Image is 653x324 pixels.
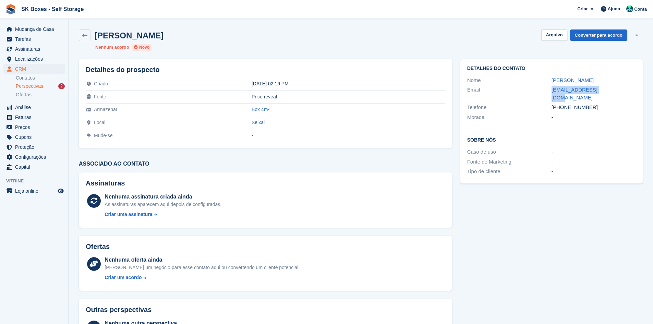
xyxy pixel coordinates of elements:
[57,187,65,195] a: Loja de pré-visualização
[105,193,221,201] div: Nenhuma assinatura criada ainda
[94,133,112,138] span: Mude-se
[132,44,152,51] li: Novo
[86,179,445,187] h2: Assinaturas
[467,168,552,176] div: Tipo de cliente
[3,112,65,122] a: menu
[5,4,16,14] img: stora-icon-8386f47178a22dfd0bd8f6a31ec36ba5ce8667c1dd55bd0f319d3a0aa187defe.svg
[552,104,636,111] div: [PHONE_NUMBER]
[3,152,65,162] a: menu
[15,24,56,34] span: Mudança de Casa
[105,274,142,281] div: Criar um acordo
[16,91,65,98] a: Ofertas
[3,54,65,64] a: menu
[15,132,56,142] span: Cupons
[15,122,56,132] span: Preços
[3,132,65,142] a: menu
[19,3,86,15] a: SK Boxes - Self Storage
[3,142,65,152] a: menu
[16,75,65,81] a: Contatos
[94,81,108,86] span: Criado
[15,186,56,196] span: Loja online
[626,5,633,12] img: SK Boxes - Comercial
[552,168,636,176] div: -
[467,104,552,111] div: Telefone
[252,107,269,112] a: Box 4m²
[3,103,65,112] a: menu
[15,162,56,172] span: Capital
[94,120,105,125] span: Local
[95,31,164,40] h2: [PERSON_NAME]
[552,113,636,121] div: -
[105,201,221,208] div: As assinaturas aparecem aqui depois de configuradas.
[86,306,152,314] h2: Outras perspectivas
[15,152,56,162] span: Configurações
[15,142,56,152] span: Proteção
[16,83,65,90] a: Perspectivas 2
[86,243,110,251] h2: Ofertas
[86,66,445,74] h2: Detalhes do prospecto
[15,34,56,44] span: Tarefas
[467,136,636,143] h2: Sobre Nós
[6,178,68,184] span: Vitrine
[16,92,32,98] span: Ofertas
[570,29,627,41] a: Converter para acordo
[58,83,65,89] div: 2
[552,148,636,156] div: -
[15,54,56,64] span: Localizações
[105,264,300,271] div: [PERSON_NAME] um negócio para esse contato aqui ou convertendo um cliente potencial.
[552,158,636,166] div: -
[105,211,152,218] div: Criar uma assinatura
[467,76,552,84] div: Nome
[95,44,129,51] li: Nenhum acordo
[3,24,65,34] a: menu
[3,186,65,196] a: menu
[16,83,43,89] span: Perspectivas
[105,274,300,281] a: Criar um acordo
[94,107,117,112] span: Armazenar
[79,161,452,167] h3: Associado ao contato
[15,112,56,122] span: Faturas
[552,87,597,100] a: [EMAIL_ADDRESS][DOMAIN_NAME]
[15,103,56,112] span: Análise
[577,5,588,12] span: Criar
[105,211,221,218] a: Criar uma assinatura
[467,148,552,156] div: Caso de uso
[552,77,594,83] a: [PERSON_NAME]
[3,162,65,172] a: menu
[3,64,65,74] a: menu
[3,122,65,132] a: menu
[3,34,65,44] a: menu
[252,81,445,86] div: [DATE] 02:16 PM
[105,256,300,264] div: Nenhuma oferta ainda
[467,66,636,71] h2: Detalhes do contato
[467,113,552,121] div: Morada
[3,44,65,54] a: menu
[634,6,647,13] span: Conta
[608,5,620,12] span: Ajuda
[467,158,552,166] div: Fonte de Marketing
[252,94,445,99] div: Price reveal
[15,64,56,74] span: CRM
[252,133,445,138] div: -
[15,44,56,54] span: Assinaturas
[252,120,265,125] a: Seixal
[94,94,106,99] span: Fonte
[541,29,567,41] button: Arquivo
[467,86,552,101] div: Email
